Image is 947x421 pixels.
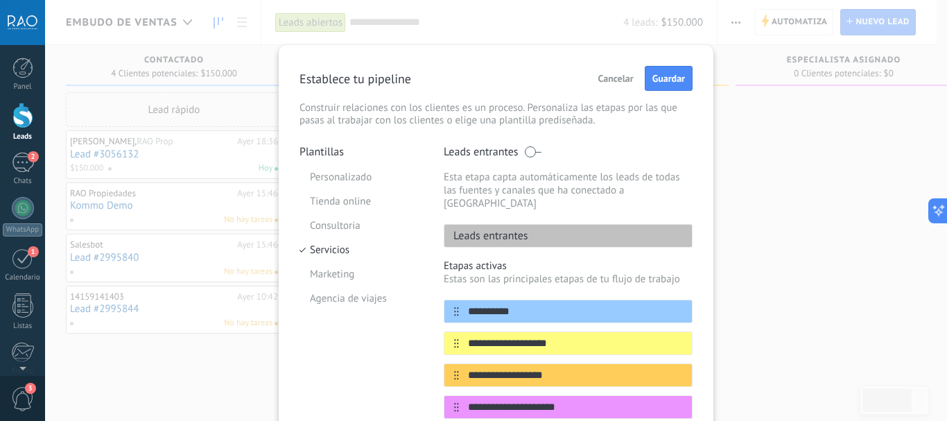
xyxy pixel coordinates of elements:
li: Tienda online [299,189,423,214]
li: Personalizado [299,165,423,189]
span: 1 [28,246,39,257]
p: Leads entrantes [444,229,528,243]
span: Cancelar [598,74,634,83]
li: Servicios [299,238,423,262]
div: Listas [3,322,43,331]
button: Guardar [645,66,693,91]
li: Marketing [299,262,423,286]
p: Construir relaciones con los clientes es un proceso. Personaliza las etapas por las que pasas al ... [299,102,693,127]
span: 2 [28,151,39,162]
span: 3 [25,383,36,394]
p: Leads entrantes [444,145,519,159]
div: Leads [3,132,43,141]
div: Panel [3,83,43,92]
p: Estas son las principales etapas de tu flujo de trabajo [444,273,693,286]
p: Etapas activas [444,259,693,273]
button: Cancelar [592,68,640,89]
p: Plantillas [299,145,423,159]
div: Chats [3,177,43,186]
p: Establece tu pipeline [299,71,411,87]
span: Guardar [652,74,685,83]
div: WhatsApp [3,223,42,237]
p: Esta etapa capta automáticamente los leads de todas las fuentes y canales que ha conectado a [GEO... [444,171,693,210]
div: Calendario [3,273,43,282]
li: Agencia de viajes [299,286,423,311]
li: Consultoria [299,214,423,238]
